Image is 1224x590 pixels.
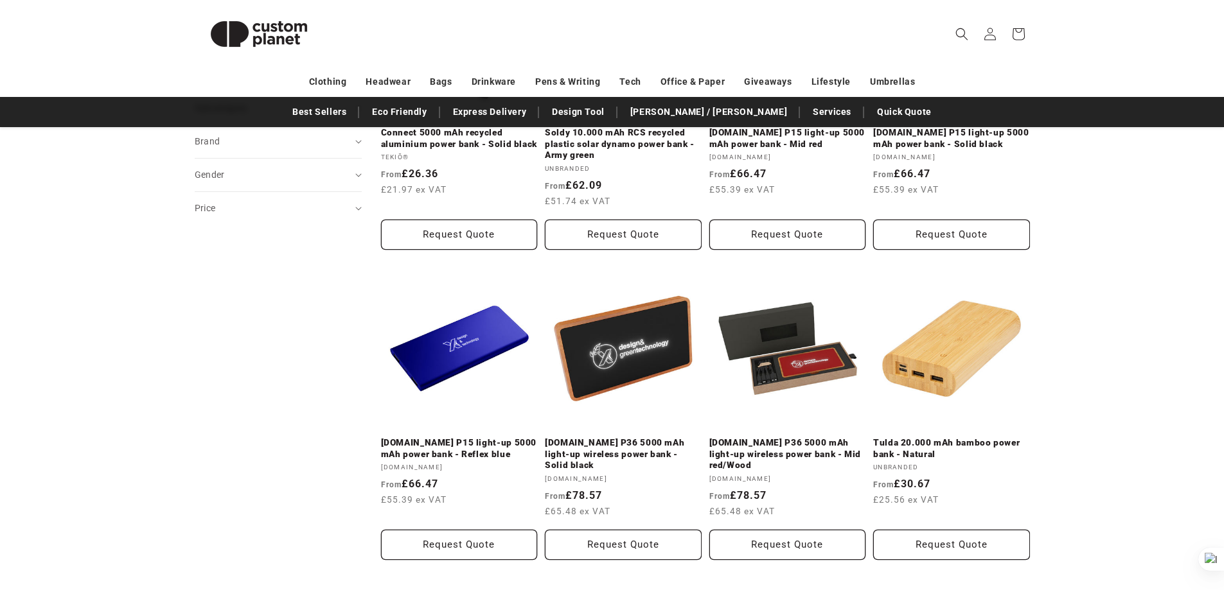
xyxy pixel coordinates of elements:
: Request Quote [873,220,1030,250]
a: Clothing [309,71,347,93]
span: Price [195,203,216,213]
a: [DOMAIN_NAME] P36 5000 mAh light-up wireless power bank - Solid black [545,437,702,471]
: Request Quote [709,220,866,250]
span: Gender [195,169,225,180]
a: Quick Quote [871,101,938,123]
a: Umbrellas [870,71,915,93]
button: Request Quote [545,220,702,250]
a: Headwear [366,71,411,93]
a: [DOMAIN_NAME] P36 5000 mAh light-up wireless power bank - Mid red/Wood [709,437,866,471]
div: Chat Widget [1160,528,1224,590]
summary: Price [195,192,362,225]
button: Request Quote [709,530,866,560]
a: Soldy 10.000 mAh RCS recycled plastic solar dynamo power bank - Army green [545,127,702,161]
a: Eco Friendly [366,101,433,123]
a: Bags [430,71,452,93]
a: Office & Paper [661,71,725,93]
a: Giveaways [744,71,792,93]
button: Request Quote [545,530,702,560]
span: Brand [195,136,220,146]
a: Services [806,101,858,123]
a: Lifestyle [812,71,851,93]
a: Drinkware [472,71,516,93]
a: [DOMAIN_NAME] P15 light-up 5000 mAh power bank - Reflex blue [381,437,538,460]
a: Design Tool [545,101,611,123]
a: Connect 5000 mAh recycled aluminium power bank - Solid black [381,127,538,150]
iframe: To enrich screen reader interactions, please activate Accessibility in Grammarly extension settings [1160,528,1224,590]
button: Request Quote [381,220,538,250]
a: [PERSON_NAME] / [PERSON_NAME] [624,101,794,123]
summary: Search [948,20,976,48]
a: Pens & Writing [535,71,600,93]
img: Custom Planet [195,5,323,63]
a: Tulda 20.000 mAh bamboo power bank - Natural [873,437,1030,460]
button: Request Quote [873,530,1030,560]
summary: Brand (0 selected) [195,125,362,158]
: Request Quote [381,530,538,560]
summary: Gender (0 selected) [195,159,362,191]
a: Best Sellers [286,101,353,123]
a: Express Delivery [447,101,533,123]
a: [DOMAIN_NAME] P15 light-up 5000 mAh power bank - Solid black [873,127,1030,150]
a: Tech [619,71,641,93]
a: [DOMAIN_NAME] P15 light-up 5000 mAh power bank - Mid red [709,127,866,150]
